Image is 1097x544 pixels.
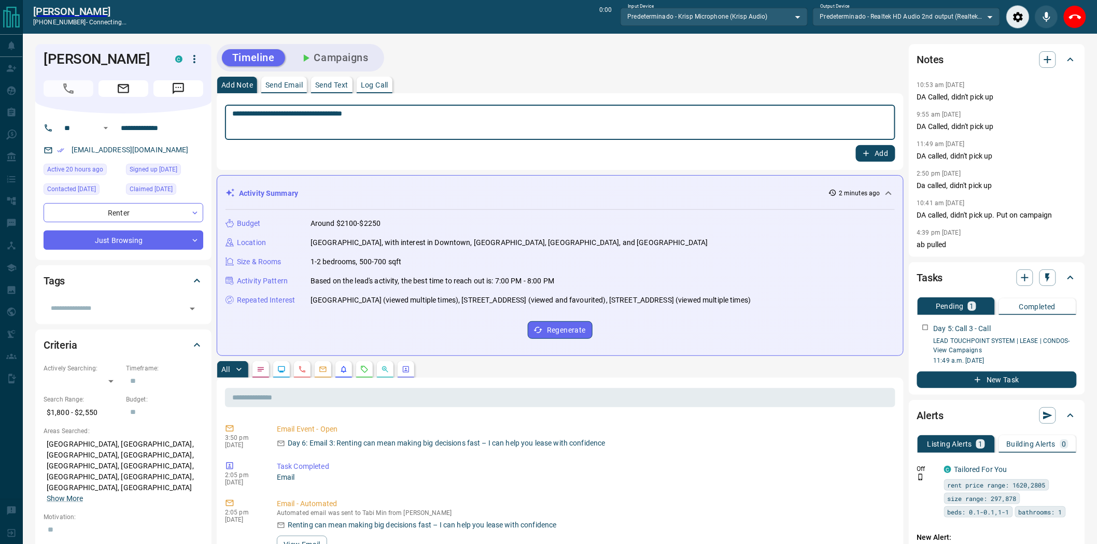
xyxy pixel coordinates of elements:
div: Criteria [44,333,203,357]
p: Activity Pattern [237,276,288,287]
p: Automated email was sent to Tabi Min from [PERSON_NAME] [277,509,891,517]
p: Renting can mean making big decisions fast – I can help you lease with confidence [288,520,557,531]
svg: Opportunities [381,365,389,374]
svg: Lead Browsing Activity [277,365,286,374]
p: 2:50 pm [DATE] [917,170,961,177]
svg: Requests [360,365,369,374]
button: Regenerate [528,321,593,339]
div: Predeterminado - Krisp Microphone (Krisp Audio) [621,8,808,25]
p: Email Event - Open [277,424,891,435]
h2: Alerts [917,407,944,424]
div: Sat Feb 03 2024 [126,164,203,178]
span: Claimed [DATE] [130,184,173,194]
p: Motivation: [44,512,203,522]
svg: Email Verified [57,147,64,154]
a: [PERSON_NAME] [33,5,126,18]
p: Send Email [265,81,303,89]
h2: Notes [917,51,944,68]
h2: Tasks [917,269,943,286]
p: 0:00 [599,5,612,28]
p: Building Alerts [1007,440,1056,448]
h2: Tags [44,273,65,289]
h2: Criteria [44,337,77,353]
p: Off [917,464,938,474]
p: 10:53 am [DATE] [917,81,965,89]
p: Day 5: Call 3 - Call [934,323,991,334]
p: Log Call [361,81,388,89]
p: Email - Automated [277,498,891,509]
p: New Alert: [917,532,1077,543]
a: [EMAIL_ADDRESS][DOMAIN_NAME] [72,146,189,154]
span: Email [99,80,148,97]
p: 9:55 am [DATE] [917,111,961,118]
p: Budget [237,218,261,229]
p: 4:39 pm [DATE] [917,229,961,236]
p: [PHONE_NUMBER] - [33,18,126,27]
p: Timeframe: [126,364,203,373]
p: Location [237,237,266,248]
p: 1-2 bedrooms, 500-700 sqft [311,256,401,267]
svg: Calls [298,365,306,374]
button: New Task [917,371,1077,388]
p: Add Note [221,81,253,89]
svg: Agent Actions [402,365,410,374]
p: Da called, didn't pick up [917,180,1077,191]
span: rent price range: 1620,2805 [948,480,1046,490]
div: condos.ca [175,55,182,63]
button: Open [100,122,112,134]
p: Repeated Interest [237,295,295,306]
svg: Emails [319,365,327,374]
button: Timeline [222,49,285,66]
svg: Notes [257,365,265,374]
p: Areas Searched: [44,426,203,436]
button: Campaigns [289,49,379,66]
p: 2:05 pm [225,471,261,479]
p: 1 [970,303,974,310]
div: Notes [917,47,1077,72]
div: Mon Aug 11 2025 [44,183,121,198]
p: 0 [1062,440,1066,448]
p: DA Called, didn't pick up [917,92,1077,103]
a: LEAD TOUCHPOINT SYSTEM | LEASE | CONDOS- View Campaigns [934,337,1071,354]
p: Completed [1019,303,1056,310]
p: DA called, didn't pick up. Put on campaign [917,210,1077,221]
h1: [PERSON_NAME] [44,51,160,67]
p: 2:05 pm [225,509,261,516]
div: Activity Summary2 minutes ago [226,184,895,203]
span: Contacted [DATE] [47,184,96,194]
span: Active 20 hours ago [47,164,103,175]
p: Pending [936,303,964,310]
div: End Call [1063,5,1087,28]
p: Activity Summary [239,188,298,199]
p: DA Called, didn't pick up [917,121,1077,132]
button: Open [185,302,200,316]
p: Size & Rooms [237,256,282,267]
div: Mute [1035,5,1058,28]
label: Input Device [628,3,654,10]
p: Task Completed [277,461,891,472]
p: [DATE] [225,441,261,449]
div: Alerts [917,403,1077,428]
span: connecting... [89,19,126,26]
label: Output Device [820,3,850,10]
div: Audio Settings [1006,5,1030,28]
svg: Listing Alerts [340,365,348,374]
p: $1,800 - $2,550 [44,404,121,421]
p: 10:41 am [DATE] [917,199,965,207]
p: Listing Alerts [927,440,973,448]
button: Add [856,145,895,162]
p: [GEOGRAPHIC_DATA] (viewed multiple times), [STREET_ADDRESS] (viewed and favourited), [STREET_ADDR... [311,295,751,306]
p: Day 6: Email 3: Renting can mean making big decisions fast – I can help you lease with confidence [288,438,606,449]
p: 2 minutes ago [839,189,880,198]
p: Email [277,472,891,483]
button: Show More [47,493,83,504]
svg: Push Notification Only [917,474,924,481]
p: [DATE] [225,479,261,486]
p: 3:50 pm [225,434,261,441]
span: size range: 297,878 [948,493,1017,504]
p: Based on the lead's activity, the best time to reach out is: 7:00 PM - 8:00 PM [311,276,554,287]
div: Tasks [917,265,1077,290]
p: ab pulled [917,239,1077,250]
div: Tags [44,268,203,293]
